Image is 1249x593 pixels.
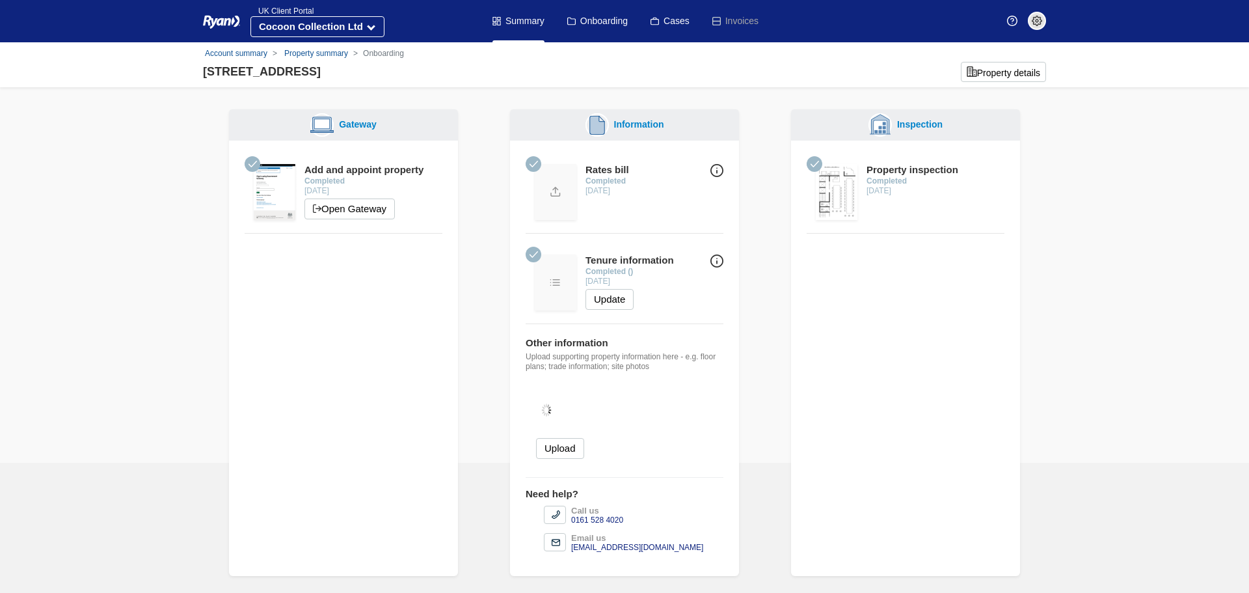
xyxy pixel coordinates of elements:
strong: Completed [304,176,345,186]
div: [EMAIL_ADDRESS][DOMAIN_NAME] [571,543,703,553]
div: Inspection [892,118,943,131]
a: Open Gateway [304,199,395,219]
a: Property summary [284,49,348,58]
div: Call us [571,506,623,516]
div: Tenure information [585,255,674,267]
div: [STREET_ADDRESS] [203,63,321,81]
button: Upload [536,438,584,459]
div: Add and appoint property [304,164,423,176]
strong: Completed [585,176,626,186]
img: Help [1007,16,1017,26]
div: Gateway [334,118,377,131]
time: [DATE] [866,186,891,195]
div: Other information [526,337,723,350]
img: Info [710,255,723,268]
img: Info [710,164,723,177]
div: Rates bill [585,164,629,176]
strong: Completed () [585,267,633,276]
div: Email us [571,533,703,543]
time: [DATE] [585,186,610,195]
div: Need help? [526,488,723,501]
strong: Cocoon Collection Ltd [259,21,363,32]
time: [DATE] [585,277,610,286]
div: Property inspection [866,164,958,176]
img: hold-on.gif [526,382,567,438]
img: Update [535,255,576,310]
span: UK Client Portal [250,7,314,16]
p: Upload supporting property information here - e.g. floor plans; trade information; site photos [526,352,723,372]
button: Property details [961,62,1046,82]
div: Information [609,118,664,131]
time: [DATE] [304,186,329,195]
div: 0161 528 4020 [571,516,623,525]
li: Onboarding [348,48,404,59]
img: settings [1032,16,1042,26]
a: Account summary [205,49,267,58]
button: Update [585,289,634,310]
img: Update [535,164,576,220]
strong: Completed [866,176,907,186]
button: Cocoon Collection Ltd [250,16,384,37]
